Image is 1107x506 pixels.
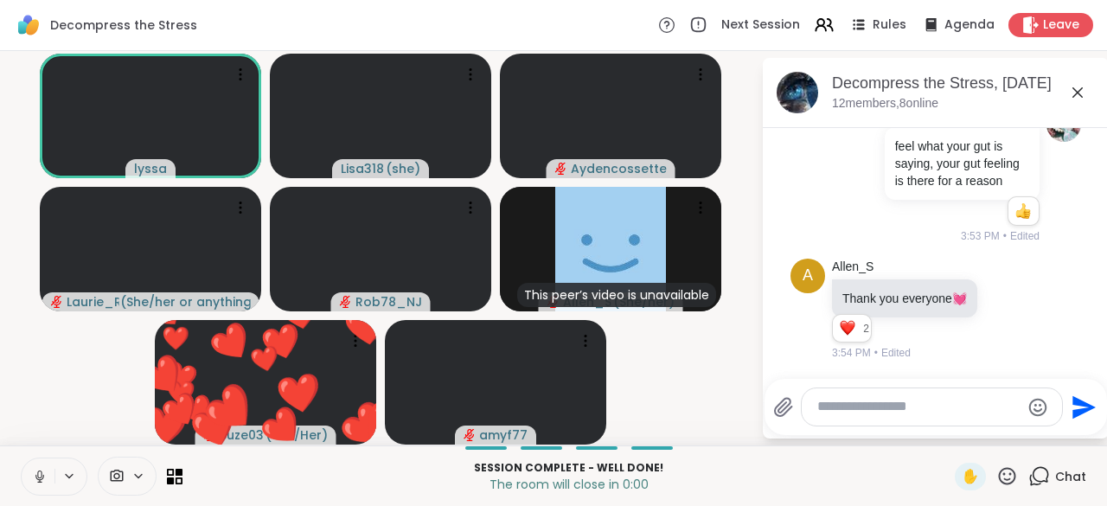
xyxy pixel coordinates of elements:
button: ❤️ [186,297,278,388]
button: ❤️ [174,353,289,468]
div: Reaction list [1008,197,1039,225]
button: ❤️ [141,371,220,450]
span: Edited [1010,228,1040,244]
span: Agenda [944,16,995,34]
span: Rob78_NJ [355,293,422,311]
button: Reactions: like [1014,204,1032,218]
span: Leave [1043,16,1079,34]
span: amyf77 [479,426,528,444]
img: Decompress the Stress, Oct 08 [777,72,818,113]
span: ( She/her or anything else ) [120,293,250,311]
span: Aydencossette [571,160,667,177]
span: Chat [1055,468,1086,485]
span: 3:54 PM [832,345,871,361]
button: Emoji picker [1027,397,1048,418]
span: lyssa [134,160,167,177]
img: Allen_S [555,187,666,311]
span: audio-muted [51,296,63,308]
span: Laurie_Ru [67,293,119,311]
a: Allen_S [832,259,873,276]
p: The room will close in 0:00 [193,476,944,493]
span: audio-muted [340,296,352,308]
p: Thank you everyone [842,290,967,307]
button: ❤️ [236,381,329,473]
p: feel what your gut is saying, your gut feeling is there for a reason [895,138,1029,189]
span: • [1003,228,1007,244]
textarea: Type your message [817,398,1020,416]
span: 2 [863,321,871,336]
div: Reaction list [833,315,863,343]
button: ❤️ [327,369,442,484]
span: Edited [881,345,911,361]
span: ✋ [962,466,979,487]
p: Session Complete - well done! [193,460,944,476]
button: Send [1063,388,1102,426]
span: Next Session [721,16,800,34]
span: 3:53 PM [961,228,1000,244]
span: Lisa318 [341,160,384,177]
span: audio-muted [464,429,476,441]
span: Rules [873,16,906,34]
span: • [874,345,878,361]
span: A [803,264,813,287]
p: 12 members, 8 online [832,95,938,112]
div: This peer’s video is unavailable [517,283,716,307]
img: ShareWell Logomark [14,10,43,40]
span: 💓 [952,291,967,305]
button: ❤️ [325,284,409,368]
button: ❤️ [116,328,212,424]
span: Decompress the Stress [50,16,197,34]
button: Reactions: love [838,322,856,336]
span: ( she ) [386,160,420,177]
button: ❤️ [238,331,293,387]
button: ❤️ [258,351,342,435]
div: Decompress the Stress, [DATE] [832,73,1095,94]
span: audio-muted [555,163,567,175]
